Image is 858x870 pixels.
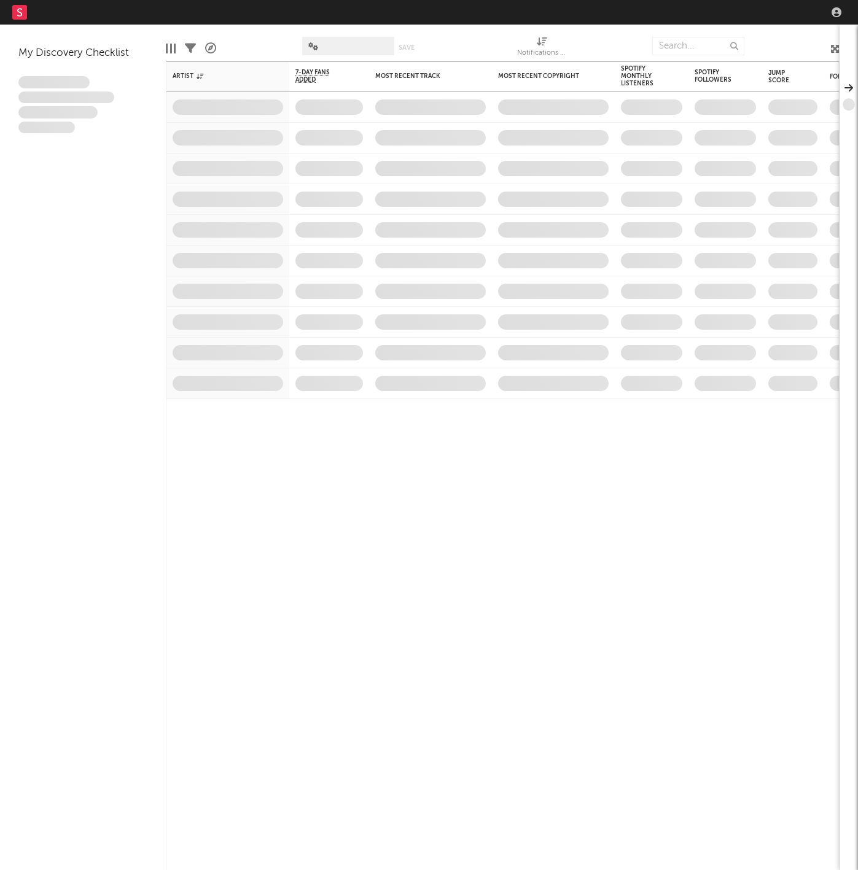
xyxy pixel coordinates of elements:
[375,72,467,80] div: Most Recent Track
[652,37,744,55] input: Search...
[185,31,196,66] div: Filters
[18,91,114,104] span: Integer aliquet in purus et
[498,72,590,80] div: Most Recent Copyright
[399,44,415,51] button: Save
[517,46,566,61] div: Notifications (Artist)
[295,69,345,84] span: 7-Day Fans Added
[18,122,75,134] span: Aliquam viverra
[166,31,176,66] div: Edit Columns
[205,31,216,66] div: A&R Pipeline
[621,65,664,87] div: Spotify Monthly Listeners
[18,106,98,118] span: Praesent ac interdum
[695,69,738,84] div: Spotify Followers
[18,46,147,61] div: My Discovery Checklist
[18,76,90,88] span: Lorem ipsum dolor
[517,31,566,66] div: Notifications (Artist)
[173,72,265,80] div: Artist
[768,69,799,84] div: Jump Score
